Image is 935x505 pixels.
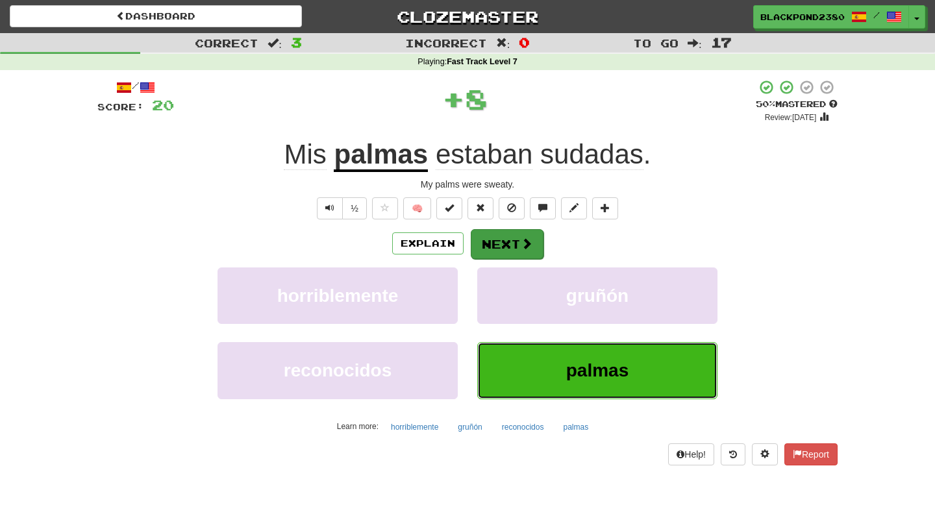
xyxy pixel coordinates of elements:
a: Clozemaster [321,5,614,28]
button: palmas [477,342,717,399]
span: palmas [566,360,629,380]
span: BlackPond2380 [760,11,845,23]
small: Learn more: [337,422,379,431]
button: reconocidos [495,417,551,437]
button: horriblemente [384,417,445,437]
button: gruñón [451,417,489,437]
button: Add to collection (alt+a) [592,197,618,219]
u: palmas [334,139,428,172]
button: ½ [342,197,367,219]
div: Mastered [756,99,838,110]
span: estaban [436,139,532,170]
span: reconocidos [284,360,392,380]
button: 🧠 [403,197,431,219]
span: Score: [97,101,144,112]
span: + [442,79,465,118]
button: Set this sentence to 100% Mastered (alt+m) [436,197,462,219]
a: BlackPond2380 / [753,5,909,29]
button: Explain [392,232,464,254]
div: Text-to-speech controls [314,197,367,219]
small: Review: [DATE] [765,113,817,122]
span: / [873,10,880,19]
span: horriblemente [277,286,399,306]
button: Report [784,443,838,465]
button: Next [471,229,543,259]
button: Edit sentence (alt+d) [561,197,587,219]
span: sudadas [540,139,643,170]
button: palmas [556,417,595,437]
span: Mis [284,139,326,170]
button: Play sentence audio (ctl+space) [317,197,343,219]
span: gruñón [566,286,629,306]
span: Incorrect [405,36,487,49]
span: 8 [465,82,488,115]
button: Reset to 0% Mastered (alt+r) [467,197,493,219]
strong: Fast Track Level 7 [447,57,517,66]
div: / [97,79,174,95]
span: : [688,38,702,49]
span: 0 [519,34,530,50]
button: reconocidos [218,342,458,399]
a: Dashboard [10,5,302,27]
span: : [268,38,282,49]
button: Discuss sentence (alt+u) [530,197,556,219]
span: 50 % [756,99,775,109]
div: My palms were sweaty. [97,178,838,191]
span: 17 [711,34,732,50]
span: : [496,38,510,49]
span: 20 [152,97,174,113]
button: horriblemente [218,267,458,324]
span: To go [633,36,679,49]
button: Help! [668,443,714,465]
span: Correct [195,36,258,49]
span: . [428,139,651,170]
button: Favorite sentence (alt+f) [372,197,398,219]
span: 3 [291,34,302,50]
button: Ignore sentence (alt+i) [499,197,525,219]
button: gruñón [477,267,717,324]
button: Round history (alt+y) [721,443,745,465]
